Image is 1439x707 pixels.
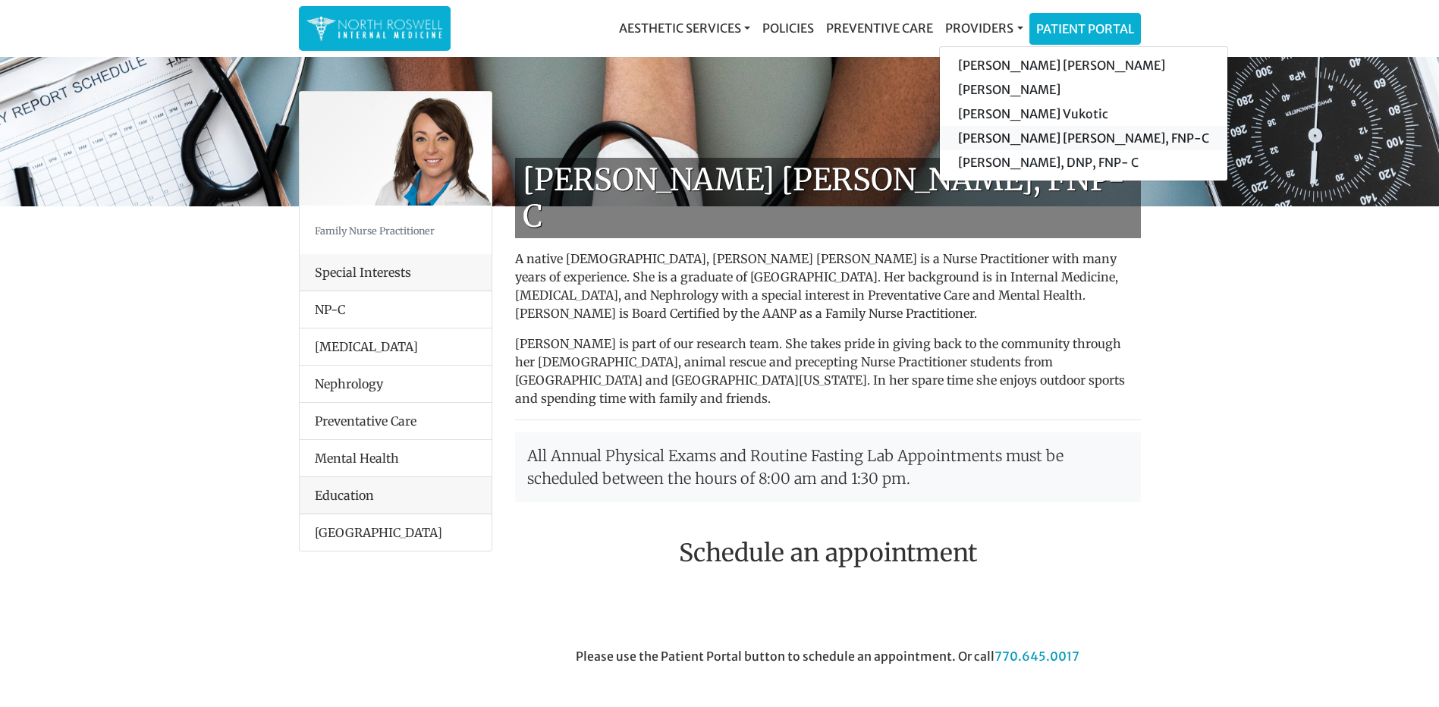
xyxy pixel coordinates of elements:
[300,365,492,403] li: Nephrology
[300,477,492,514] div: Education
[940,126,1227,150] a: [PERSON_NAME] [PERSON_NAME], FNP-C
[300,402,492,440] li: Preventative Care
[940,53,1227,77] a: [PERSON_NAME] [PERSON_NAME]
[515,539,1141,567] h2: Schedule an appointment
[515,432,1141,502] p: All Annual Physical Exams and Routine Fasting Lab Appointments must be scheduled between the hour...
[300,92,492,206] img: Keela Weeks Leger, FNP-C
[300,439,492,477] li: Mental Health
[515,335,1141,407] p: [PERSON_NAME] is part of our research team. She takes pride in giving back to the community throu...
[820,13,939,43] a: Preventive Care
[1030,14,1140,44] a: Patient Portal
[940,150,1227,174] a: [PERSON_NAME], DNP, FNP- C
[300,514,492,551] li: [GEOGRAPHIC_DATA]
[994,649,1079,664] a: 770.645.0017
[515,250,1141,322] p: A native [DEMOGRAPHIC_DATA], [PERSON_NAME] [PERSON_NAME] is a Nurse Practitioner with many years ...
[300,254,492,291] div: Special Interests
[300,291,492,328] li: NP-C
[613,13,756,43] a: Aesthetic Services
[756,13,820,43] a: Policies
[940,102,1227,126] a: [PERSON_NAME] Vukotic
[306,14,443,43] img: North Roswell Internal Medicine
[300,328,492,366] li: [MEDICAL_DATA]
[515,158,1141,238] h1: [PERSON_NAME] [PERSON_NAME], FNP-C
[939,13,1029,43] a: Providers
[940,77,1227,102] a: [PERSON_NAME]
[315,225,435,237] small: Family Nurse Practitioner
